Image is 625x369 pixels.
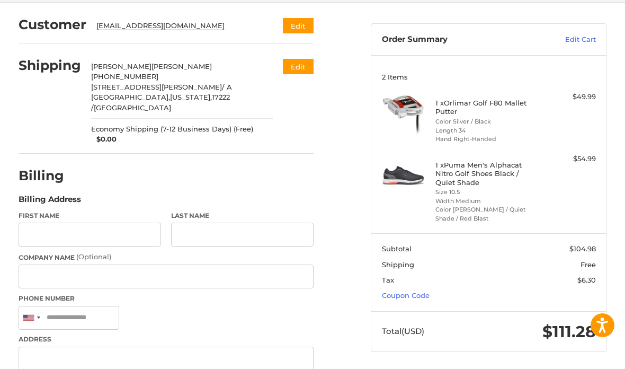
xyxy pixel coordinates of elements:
[91,83,222,91] span: [STREET_ADDRESS][PERSON_NAME]
[283,18,314,33] button: Edit
[19,57,81,74] h2: Shipping
[91,134,117,145] span: $0.00
[435,161,540,187] h4: 1 x Puma Men's Alphacat Nitro Golf Shoes Black / Quiet Shade
[382,244,412,253] span: Subtotal
[577,276,596,284] span: $6.30
[542,322,596,341] span: $111.28
[581,260,596,269] span: Free
[151,62,212,71] span: [PERSON_NAME]
[19,252,314,262] label: Company Name
[222,83,232,91] span: / A
[170,93,212,101] span: [US_STATE],
[382,73,596,81] h3: 2 Items
[91,93,170,101] span: [GEOGRAPHIC_DATA],
[76,252,111,261] small: (Optional)
[569,244,596,253] span: $104.98
[171,211,314,221] label: Last Name
[91,72,158,81] span: [PHONE_NUMBER]
[19,335,314,344] label: Address
[435,197,540,206] li: Width Medium
[94,103,171,112] span: [GEOGRAPHIC_DATA]
[382,260,414,269] span: Shipping
[382,34,528,45] h3: Order Summary
[19,194,81,210] legend: Billing Address
[19,16,86,33] h2: Customer
[542,154,596,164] div: $54.99
[382,326,424,336] span: Total (USD)
[91,62,151,71] span: [PERSON_NAME]
[435,99,540,116] h4: 1 x Orlimar Golf F80 Mallet Putter
[91,124,253,135] span: Economy Shipping (7-12 Business Days) (Free)
[91,93,230,112] span: 17222 /
[19,294,314,303] label: Phone Number
[283,59,314,74] button: Edit
[19,168,81,184] h2: Billing
[382,291,430,300] a: Coupon Code
[542,92,596,102] div: $49.99
[528,34,596,45] a: Edit Cart
[435,135,540,144] li: Hand Right-Handed
[19,211,161,221] label: First Name
[435,117,540,126] li: Color Silver / Black
[435,205,540,223] li: Color [PERSON_NAME] / Quiet Shade / Red Blast
[435,126,540,135] li: Length 34
[19,306,43,329] div: United States: +1
[382,276,394,284] span: Tax
[435,188,540,197] li: Size 10.5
